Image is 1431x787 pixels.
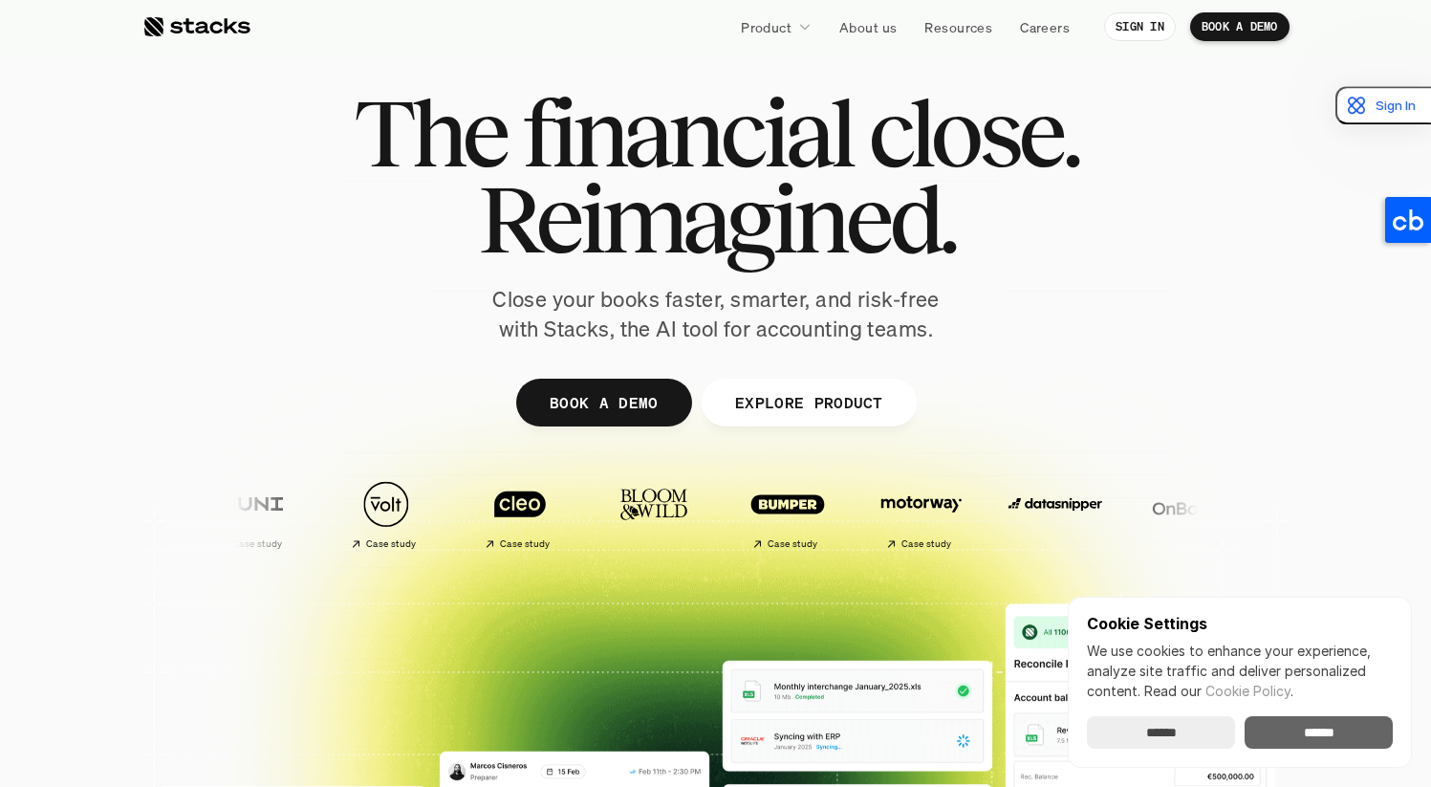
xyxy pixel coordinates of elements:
span: Read our . [1144,683,1293,699]
a: Case study [723,470,847,557]
p: Close your books faster, smarter, and risk-free with Stacks, the AI tool for accounting teams. [477,285,955,344]
a: BOOK A DEMO [515,379,691,426]
a: Case study [321,470,445,557]
span: close. [868,90,1078,176]
p: About us [839,17,897,37]
h2: Case study [899,538,949,550]
a: Resources [913,10,1004,44]
a: About us [828,10,908,44]
a: Case study [187,470,312,557]
a: Case study [455,470,579,557]
a: Careers [1008,10,1081,44]
h2: Case study [229,538,280,550]
p: Resources [924,17,992,37]
p: Careers [1020,17,1070,37]
h2: Case study [363,538,414,550]
p: EXPLORE PRODUCT [734,388,882,416]
a: Cookie Policy [1205,683,1290,699]
span: Reimagined. [477,176,954,262]
p: We use cookies to enhance your experience, analyze site traffic and deliver personalized content. [1087,641,1393,701]
a: EXPLORE PRODUCT [701,379,916,426]
p: Cookie Settings [1087,616,1393,631]
a: Privacy Policy [226,443,310,456]
h2: Case study [497,538,548,550]
p: Product [741,17,791,37]
p: SIGN IN [1116,20,1164,33]
a: BOOK A DEMO [1190,12,1290,41]
h2: Case study [765,538,815,550]
a: SIGN IN [1104,12,1176,41]
p: BOOK A DEMO [1202,20,1278,33]
a: Case study [856,470,981,557]
span: financial [522,90,852,176]
p: BOOK A DEMO [549,388,658,416]
span: The [354,90,506,176]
